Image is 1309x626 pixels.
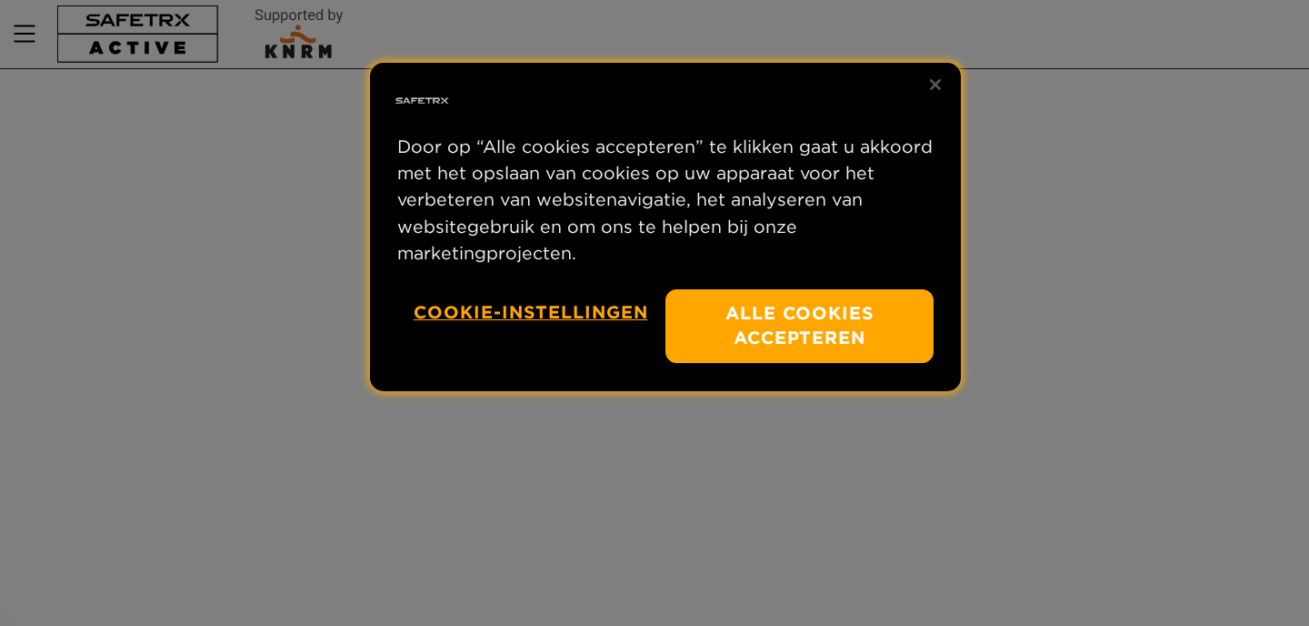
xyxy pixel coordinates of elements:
[414,289,648,336] button: Cookie-instellingen
[370,63,961,391] div: Privacy
[665,289,934,363] button: Alle cookies accepteren
[397,134,934,267] p: Door op “Alle cookies accepteren” te klikken gaat u akkoord met het opslaan van cookies op uw app...
[393,72,451,130] img: Bedrijfslogo
[915,65,955,105] button: Sluiten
